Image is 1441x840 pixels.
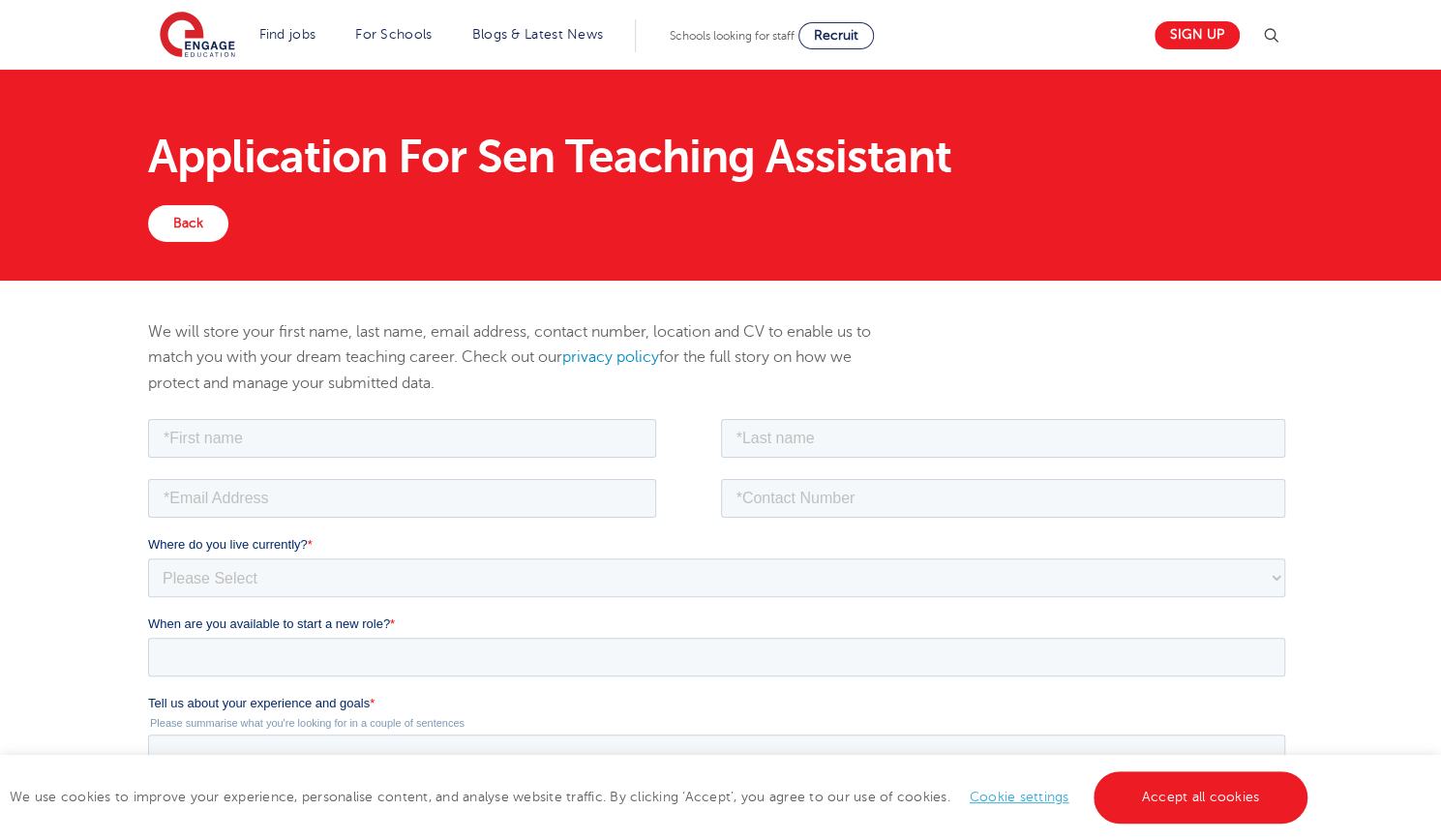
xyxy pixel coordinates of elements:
h1: Application For Sen Teaching Assistant [148,134,1293,180]
a: Find jobs [259,27,316,42]
span: We use cookies to improve your experience, personalise content, and analyse website traffic. By c... [10,790,1312,804]
a: Blogs & Latest News [472,27,604,42]
img: Engage Education [160,12,235,60]
a: Recruit [798,22,874,49]
a: Cookie settings [970,790,1069,804]
span: Schools looking for staff [670,29,795,43]
a: For Schools [355,27,432,42]
a: Sign up [1155,21,1240,49]
a: privacy policy [562,348,659,366]
a: Accept all cookies [1094,771,1308,824]
p: We will store your first name, last name, email address, contact number, location and CV to enabl... [148,319,902,396]
a: Back [148,205,228,242]
span: Recruit [814,28,858,43]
